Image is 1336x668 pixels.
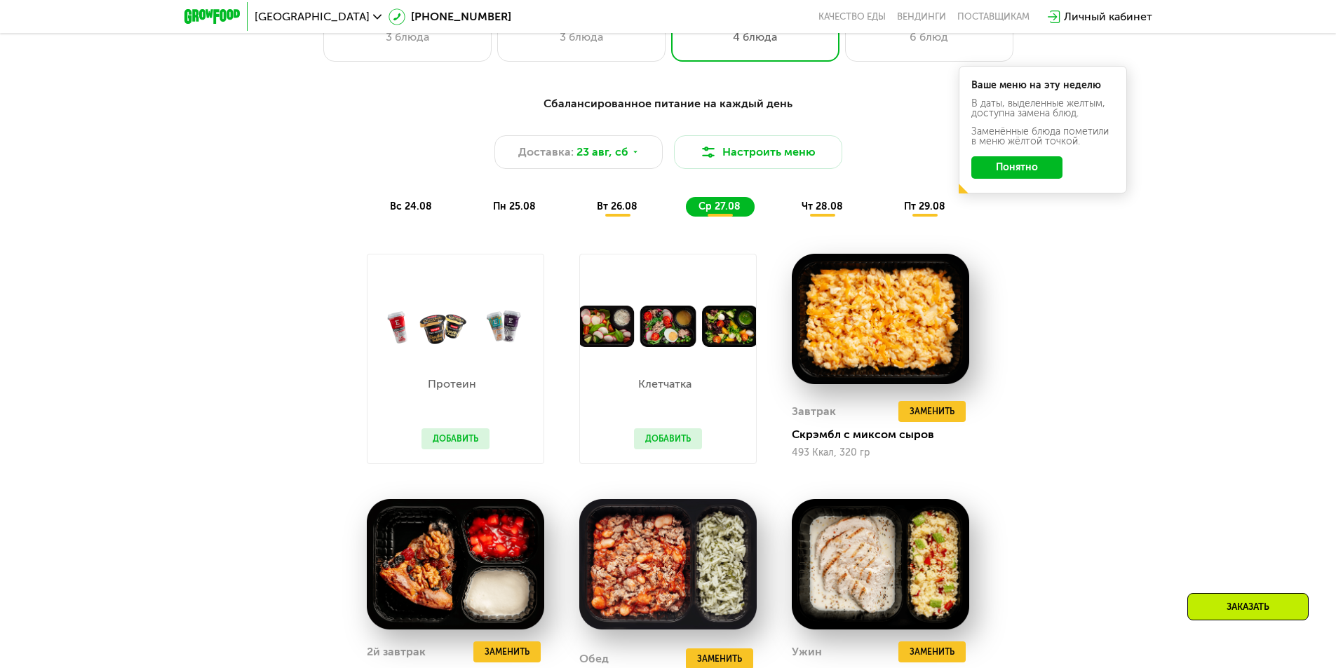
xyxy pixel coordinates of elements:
span: чт 28.08 [802,200,843,212]
div: 2й завтрак [367,641,426,662]
div: 3 блюда [512,29,651,46]
span: 23 авг, сб [576,144,628,161]
div: 3 блюда [338,29,477,46]
button: Заменить [473,641,541,662]
span: пн 25.08 [493,200,536,212]
span: [GEOGRAPHIC_DATA] [255,11,370,22]
a: [PHONE_NUMBER] [389,8,511,25]
div: 493 Ккал, 320 гр [792,447,969,458]
a: Качество еды [818,11,886,22]
p: Клетчатка [634,379,695,390]
button: Заменить [898,401,966,422]
div: Ужин [792,641,822,662]
div: 4 блюда [686,29,825,46]
span: Заменить [485,645,529,659]
button: Понятно [971,156,1062,179]
a: Вендинги [897,11,946,22]
p: Протеин [421,379,483,390]
div: Сбалансированное питание на каждый день [253,95,1084,113]
div: В даты, выделенные желтым, доступна замена блюд. [971,99,1114,118]
span: Заменить [910,404,954,418]
button: Добавить [634,428,702,449]
span: вс 24.08 [390,200,432,212]
span: Доставка: [518,144,574,161]
span: пт 29.08 [904,200,945,212]
span: вт 26.08 [597,200,637,212]
div: Ваше меню на эту неделю [971,81,1114,90]
button: Добавить [421,428,490,449]
div: поставщикам [957,11,1030,22]
div: Завтрак [792,401,836,422]
div: Заказать [1187,593,1309,620]
button: Заменить [898,641,966,662]
div: Личный кабинет [1064,8,1152,25]
div: Заменённые блюда пометили в меню жёлтой точкой. [971,127,1114,146]
div: 6 блюд [860,29,999,46]
span: Заменить [910,645,954,659]
span: ср 27.08 [699,200,741,212]
span: Заменить [697,652,742,666]
button: Настроить меню [674,135,842,169]
div: Скрэмбл с миксом сыров [792,428,980,442]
